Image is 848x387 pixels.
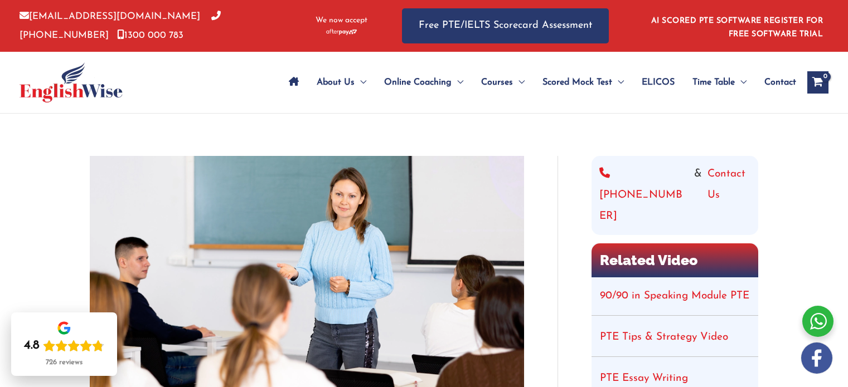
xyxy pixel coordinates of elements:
[735,63,747,102] span: Menu Toggle
[600,332,728,342] a: PTE Tips & Strategy Video
[117,31,183,40] a: 1300 000 783
[317,63,355,102] span: About Us
[46,358,83,367] div: 726 reviews
[326,29,357,35] img: Afterpay-Logo
[599,164,750,227] div: &
[20,12,200,21] a: [EMAIL_ADDRESS][DOMAIN_NAME]
[534,63,633,102] a: Scored Mock TestMenu Toggle
[384,63,452,102] span: Online Coaching
[633,63,684,102] a: ELICOS
[764,63,796,102] span: Contact
[280,63,796,102] nav: Site Navigation: Main Menu
[24,338,40,354] div: 4.8
[316,15,367,26] span: We now accept
[592,243,758,277] h2: Related Video
[708,164,750,227] a: Contact Us
[472,63,534,102] a: CoursesMenu Toggle
[355,63,366,102] span: Menu Toggle
[651,17,823,38] a: AI SCORED PTE SOFTWARE REGISTER FOR FREE SOFTWARE TRIAL
[642,63,675,102] span: ELICOS
[600,291,749,301] a: 90/90 in Speaking Module PTE
[755,63,796,102] a: Contact
[600,373,688,384] a: PTE Essay Writing
[684,63,755,102] a: Time TableMenu Toggle
[645,8,828,44] aside: Header Widget 1
[20,12,221,40] a: [PHONE_NUMBER]
[513,63,525,102] span: Menu Toggle
[801,342,832,374] img: white-facebook.png
[612,63,624,102] span: Menu Toggle
[375,63,472,102] a: Online CoachingMenu Toggle
[20,62,123,102] img: cropped-ew-logo
[452,63,463,102] span: Menu Toggle
[481,63,513,102] span: Courses
[807,71,828,94] a: View Shopping Cart, empty
[308,63,375,102] a: About UsMenu Toggle
[542,63,612,102] span: Scored Mock Test
[599,164,689,227] a: [PHONE_NUMBER]
[24,338,104,354] div: Rating: 4.8 out of 5
[402,8,609,43] a: Free PTE/IELTS Scorecard Assessment
[692,63,735,102] span: Time Table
